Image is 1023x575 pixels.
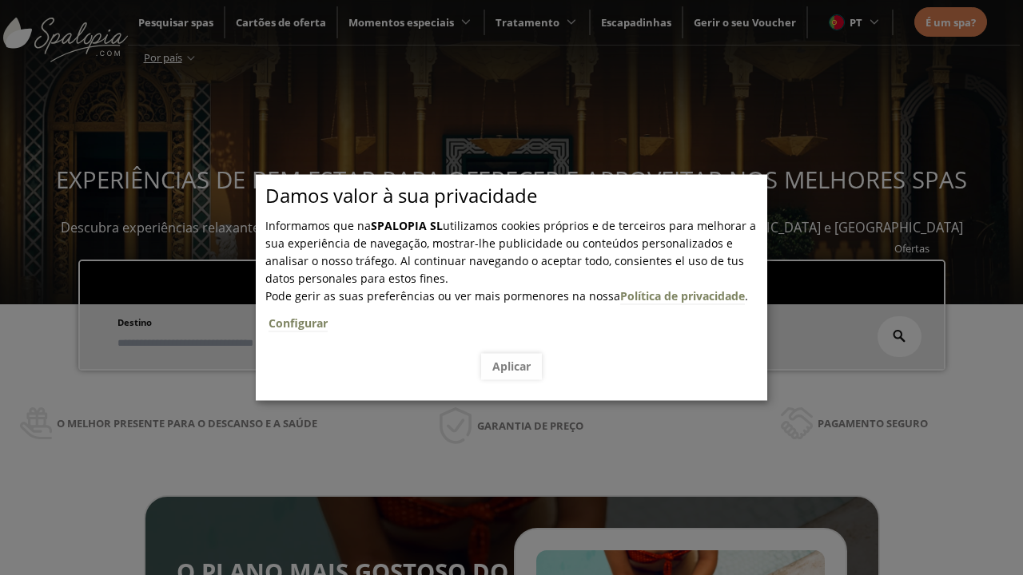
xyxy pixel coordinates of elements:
[371,218,443,233] b: SPALOPIA SL
[265,288,620,303] span: Pode gerir as suas preferências ou ver mais pormenores na nossa
[269,315,328,331] a: Configurar
[620,288,745,304] a: Política de privacidade
[265,187,767,204] p: Damos valor à sua privacidade
[265,288,767,342] span: .
[481,353,542,379] button: Aplicar
[265,218,756,286] span: Informamos que na utilizamos cookies próprios e de terceiros para melhorar a sua experiência de n...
